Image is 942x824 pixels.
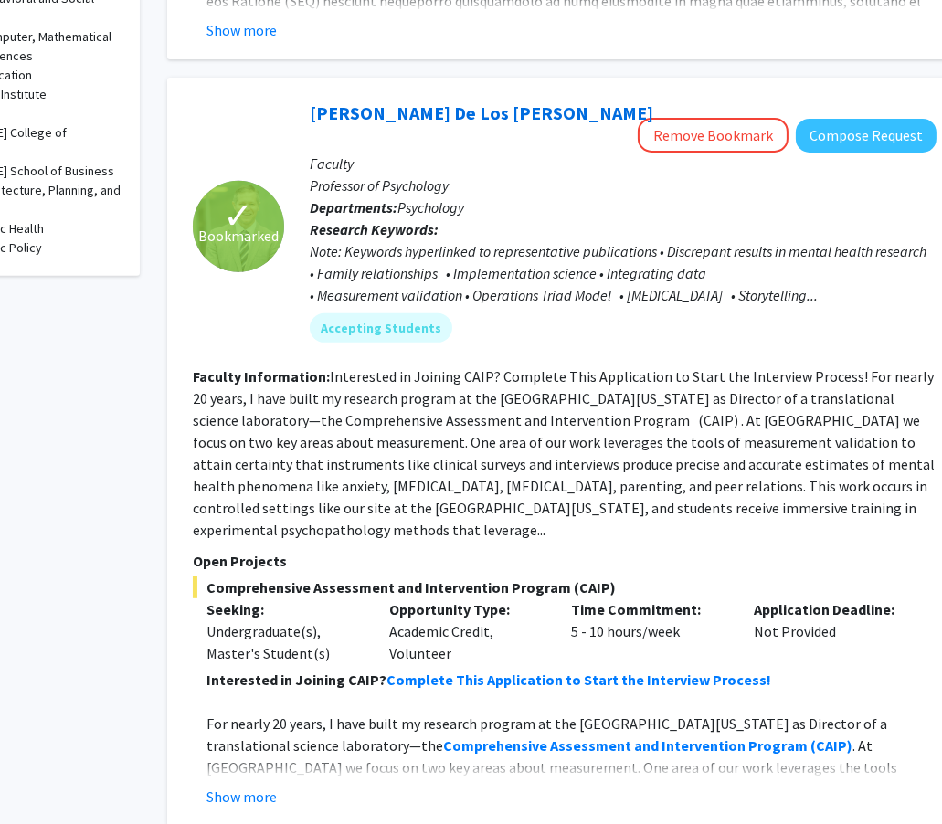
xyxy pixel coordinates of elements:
[206,671,386,689] strong: Interested in Joining CAIP?
[223,206,254,225] span: ✓
[310,101,653,124] a: [PERSON_NAME] De Los [PERSON_NAME]
[310,220,439,238] b: Research Keywords:
[14,742,78,810] iframe: Chat
[206,786,277,808] button: Show more
[397,198,464,217] span: Psychology
[310,240,937,306] div: Note: Keywords hyperlinked to representative publications • Discrepant results in mental health r...
[638,118,789,153] button: Remove Bookmark
[310,313,452,343] mat-chip: Accepting Students
[443,736,808,755] strong: Comprehensive Assessment and Intervention Program
[193,550,937,572] p: Open Projects
[198,225,279,247] span: Bookmarked
[193,367,935,539] fg-read-more: Interested in Joining CAIP? Complete This Application to Start the Interview Process! For nearly ...
[310,198,397,217] b: Departments:
[389,598,545,620] p: Opportunity Type:
[443,736,852,755] a: Comprehensive Assessment and Intervention Program (CAIP)
[810,736,852,755] strong: (CAIP)
[206,19,277,41] button: Show more
[754,598,909,620] p: Application Deadline:
[310,153,937,174] p: Faculty
[796,119,937,153] button: Compose Request to Andres De Los Reyes
[206,598,362,620] p: Seeking:
[193,367,330,386] b: Faculty Information:
[572,598,727,620] p: Time Commitment:
[206,620,362,664] div: Undergraduate(s), Master's Student(s)
[376,598,558,664] div: Academic Credit, Volunteer
[740,598,923,664] div: Not Provided
[558,598,741,664] div: 5 - 10 hours/week
[386,671,771,689] a: Complete This Application to Start the Interview Process!
[310,174,937,196] p: Professor of Psychology
[193,576,937,598] span: Comprehensive Assessment and Intervention Program (CAIP)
